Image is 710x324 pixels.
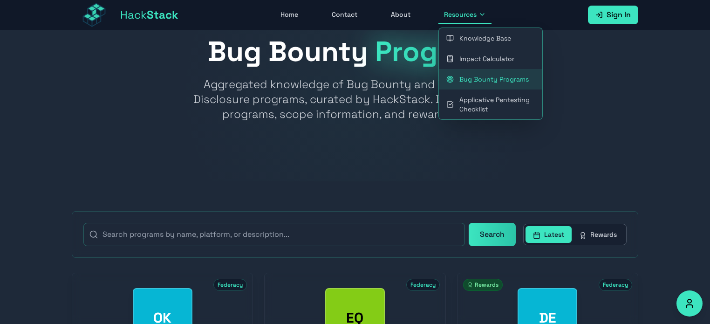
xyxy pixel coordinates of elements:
span: Federacy [406,279,440,291]
p: Aggregated knowledge of Bug Bounty and Vulnerability Disclosure programs, curated by HackStack. D... [176,77,534,122]
span: Resources [444,10,477,19]
a: About [385,6,416,24]
input: Search programs by name, platform, or description... [83,223,465,246]
span: Federacy [213,279,247,291]
a: Impact Calculator [439,48,542,69]
span: Stack [147,7,178,22]
a: Knowledge Base [439,28,542,48]
span: Federacy [599,279,632,291]
span: Rewards [463,279,503,291]
a: Sign In [588,6,638,24]
button: Rewards [572,226,624,243]
button: Search [469,223,516,246]
span: Sign In [607,9,631,21]
span: Programs [375,34,503,69]
button: Accessibility Options [676,290,703,317]
a: Bug Bounty Programs [439,69,542,90]
button: Resources [438,6,492,24]
button: Latest [526,226,572,243]
a: Contact [326,6,363,24]
span: Hack [120,7,178,22]
h1: Bug Bounty [72,38,638,66]
a: Applicative Pentesting Checklist [439,90,542,119]
a: Home [275,6,304,24]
